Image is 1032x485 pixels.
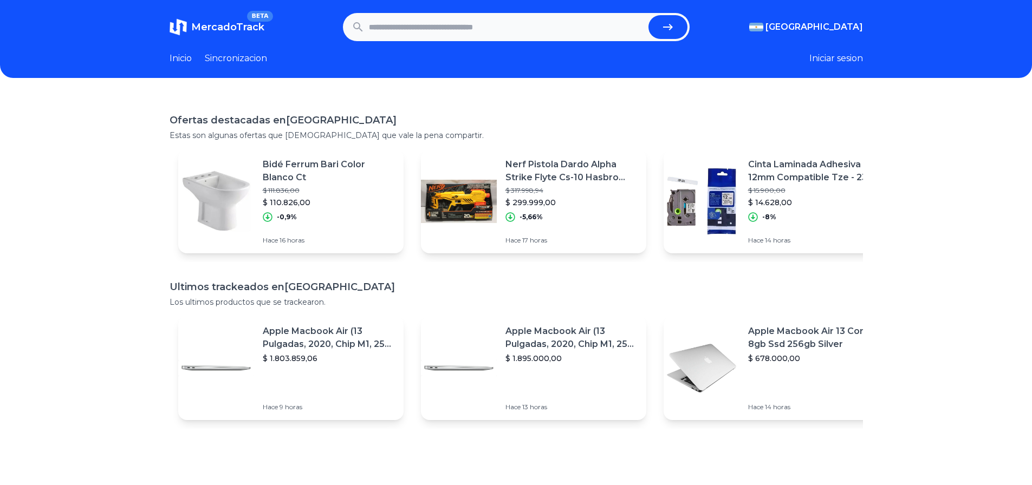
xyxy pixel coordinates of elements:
span: BETA [247,11,272,22]
p: $ 299.999,00 [505,197,638,208]
p: $ 1.803.859,06 [263,353,395,364]
p: -0,9% [277,213,297,221]
a: Featured imageApple Macbook Air 13 Core I5 8gb Ssd 256gb Silver$ 678.000,00Hace 14 horas [664,316,889,420]
img: Featured image [421,330,497,406]
span: MercadoTrack [191,21,264,33]
p: $ 15.900,00 [748,186,880,195]
p: -8% [762,213,776,221]
button: [GEOGRAPHIC_DATA] [749,21,863,34]
img: Featured image [178,330,254,406]
p: $ 14.628,00 [748,197,880,208]
p: Nerf Pistola Dardo Alpha Strike Flyte Cs-10 Hasbro E8697 Srj [505,158,638,184]
p: Apple Macbook Air 13 Core I5 8gb Ssd 256gb Silver [748,325,880,351]
p: Apple Macbook Air (13 Pulgadas, 2020, Chip M1, 256 Gb De Ssd, 8 Gb De Ram) - Plata [505,325,638,351]
img: Featured image [664,330,739,406]
a: Featured imageApple Macbook Air (13 Pulgadas, 2020, Chip M1, 256 Gb De Ssd, 8 Gb De Ram) - Plata$... [178,316,404,420]
p: $ 1.895.000,00 [505,353,638,364]
p: $ 110.826,00 [263,197,395,208]
h1: Ofertas destacadas en [GEOGRAPHIC_DATA] [170,113,863,128]
p: Estas son algunas ofertas que [DEMOGRAPHIC_DATA] que vale la pena compartir. [170,130,863,141]
button: Iniciar sesion [809,52,863,65]
h1: Ultimos trackeados en [GEOGRAPHIC_DATA] [170,279,863,294]
p: Hace 14 horas [748,236,880,245]
a: Sincronizacion [205,52,267,65]
p: Bidé Ferrum Bari Color Blanco Ct [263,158,395,184]
p: Hace 13 horas [505,403,638,411]
p: -5,66% [520,213,543,221]
a: MercadoTrackBETA [170,18,264,36]
img: Argentina [749,23,763,31]
img: Featured image [178,163,254,239]
span: [GEOGRAPHIC_DATA] [765,21,863,34]
p: Hace 17 horas [505,236,638,245]
img: Featured image [421,163,497,239]
img: Featured image [664,163,739,239]
p: $ 111.836,00 [263,186,395,195]
a: Featured imageNerf Pistola Dardo Alpha Strike Flyte Cs-10 Hasbro E8697 Srj$ 317.998,94$ 299.999,0... [421,149,646,253]
p: $ 317.998,94 [505,186,638,195]
p: Apple Macbook Air (13 Pulgadas, 2020, Chip M1, 256 Gb De Ssd, 8 Gb De Ram) - Plata [263,325,395,351]
a: Featured imageBidé Ferrum Bari Color Blanco Ct$ 111.836,00$ 110.826,00-0,9%Hace 16 horas [178,149,404,253]
p: Cinta Laminada Adhesiva 12mm Compatible Tze - 231 [748,158,880,184]
p: $ 678.000,00 [748,353,880,364]
p: Los ultimos productos que se trackearon. [170,297,863,307]
p: Hace 9 horas [263,403,395,411]
a: Inicio [170,52,192,65]
a: Featured imageApple Macbook Air (13 Pulgadas, 2020, Chip M1, 256 Gb De Ssd, 8 Gb De Ram) - Plata$... [421,316,646,420]
a: Featured imageCinta Laminada Adhesiva 12mm Compatible Tze - 231$ 15.900,00$ 14.628,00-8%Hace 14 h... [664,149,889,253]
img: MercadoTrack [170,18,187,36]
p: Hace 14 horas [748,403,880,411]
p: Hace 16 horas [263,236,395,245]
